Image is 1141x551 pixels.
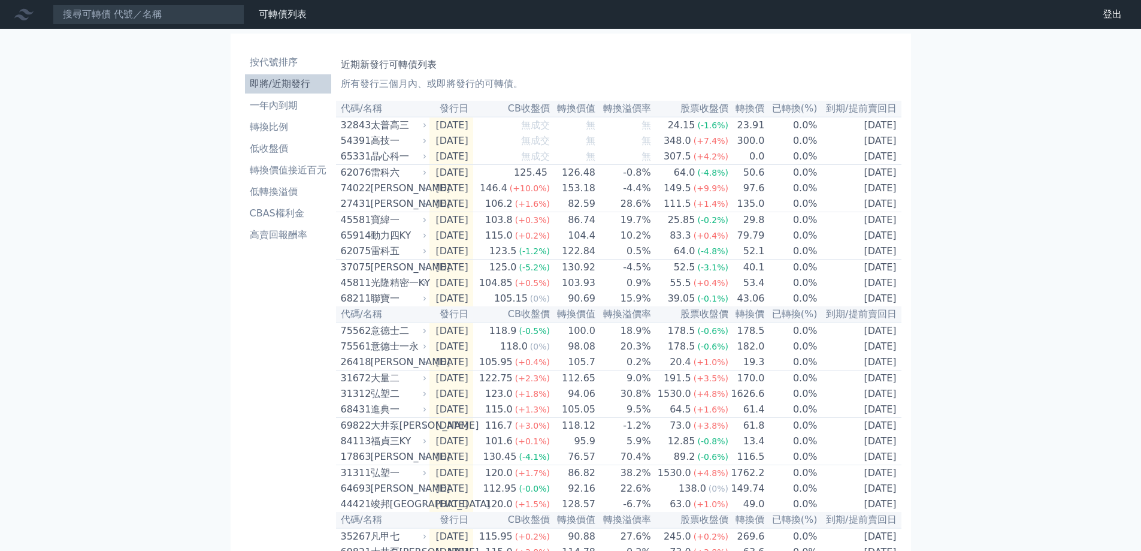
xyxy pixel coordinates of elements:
div: 意德士一永 [371,339,425,354]
span: (+1.0%) [694,357,728,367]
td: [DATE] [818,465,901,481]
td: 170.0 [729,371,765,387]
td: 0.0% [765,149,818,165]
div: 191.5 [661,371,694,386]
span: (-4.1%) [519,452,550,462]
td: [DATE] [429,418,473,434]
span: (+3.0%) [515,421,550,430]
td: 0.0% [765,228,818,243]
div: 149.5 [661,181,694,195]
td: [DATE] [818,386,901,402]
td: 126.48 [550,165,596,181]
td: 100.0 [550,323,596,339]
li: 低轉換溢價 [245,185,331,199]
td: 0.9% [596,275,652,291]
th: 轉換價值 [550,101,596,117]
div: 118.0 [498,339,530,354]
td: 18.9% [596,323,652,339]
td: [DATE] [818,117,901,133]
th: CB收盤價 [473,306,550,323]
div: 104.85 [477,276,515,290]
div: 348.0 [661,134,694,148]
span: (+3.5%) [694,374,728,383]
div: 39.05 [665,291,698,306]
td: 86.82 [550,465,596,481]
td: 28.6% [596,196,652,212]
th: 轉換價值 [550,306,596,323]
td: 0.0% [765,117,818,133]
div: 105.95 [477,355,515,369]
div: 寶緯一 [371,213,425,227]
td: 0.0% [765,402,818,418]
th: 代碼/名稱 [336,101,429,117]
div: 弘塑二 [371,387,425,401]
td: 13.4 [729,433,765,449]
span: (+1.7%) [515,468,550,478]
th: 轉換溢價率 [596,101,652,117]
td: 112.65 [550,371,596,387]
th: 發行日 [429,101,473,117]
td: [DATE] [818,243,901,260]
div: 178.5 [665,339,698,354]
span: (-5.2%) [519,263,550,272]
td: [DATE] [429,212,473,228]
div: 45811 [341,276,368,290]
span: (+1.3%) [515,405,550,414]
span: (-0.6%) [697,452,728,462]
div: 130.45 [480,450,519,464]
td: 0.0% [765,371,818,387]
td: 130.92 [550,260,596,276]
td: [DATE] [818,354,901,371]
span: (-0.8%) [697,436,728,446]
td: 50.6 [729,165,765,181]
a: 登出 [1093,5,1131,24]
td: 105.7 [550,354,596,371]
td: [DATE] [818,149,901,165]
td: [DATE] [818,275,901,291]
td: 61.8 [729,418,765,434]
td: 0.2% [596,354,652,371]
th: 到期/提前賣回日 [818,101,901,117]
div: 雷科六 [371,165,425,180]
td: [DATE] [429,371,473,387]
span: (+9.9%) [694,183,728,193]
span: (+1.4%) [694,199,728,209]
th: 代碼/名稱 [336,306,429,323]
div: 123.5 [487,244,519,258]
div: 65331 [341,149,368,164]
td: [DATE] [429,386,473,402]
td: 61.4 [729,402,765,418]
div: [PERSON_NAME] [371,197,425,211]
td: [DATE] [818,260,901,276]
td: 0.0% [765,243,818,260]
div: 福貞三KY [371,434,425,448]
span: 無 [586,119,595,131]
td: 0.0% [765,133,818,149]
td: [DATE] [818,291,901,306]
td: [DATE] [429,449,473,465]
div: 307.5 [661,149,694,164]
td: [DATE] [818,323,901,339]
td: [DATE] [429,465,473,481]
td: 0.0% [765,465,818,481]
div: 17863 [341,450,368,464]
td: [DATE] [818,402,901,418]
td: 300.0 [729,133,765,149]
div: 32843 [341,118,368,133]
td: 182.0 [729,339,765,354]
div: 123.0 [483,387,515,401]
td: [DATE] [818,418,901,434]
th: 轉換價 [729,306,765,323]
li: 低收盤價 [245,141,331,156]
div: 89.2 [671,450,698,464]
span: (+1.6%) [515,199,550,209]
td: [DATE] [818,212,901,228]
td: [DATE] [429,354,473,371]
span: (-4.8%) [697,246,728,256]
td: 0.0% [765,354,818,371]
th: 發行日 [429,306,473,323]
td: 19.3 [729,354,765,371]
td: [DATE] [429,180,473,196]
td: -0.8% [596,165,652,181]
div: [PERSON_NAME] [371,181,425,195]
